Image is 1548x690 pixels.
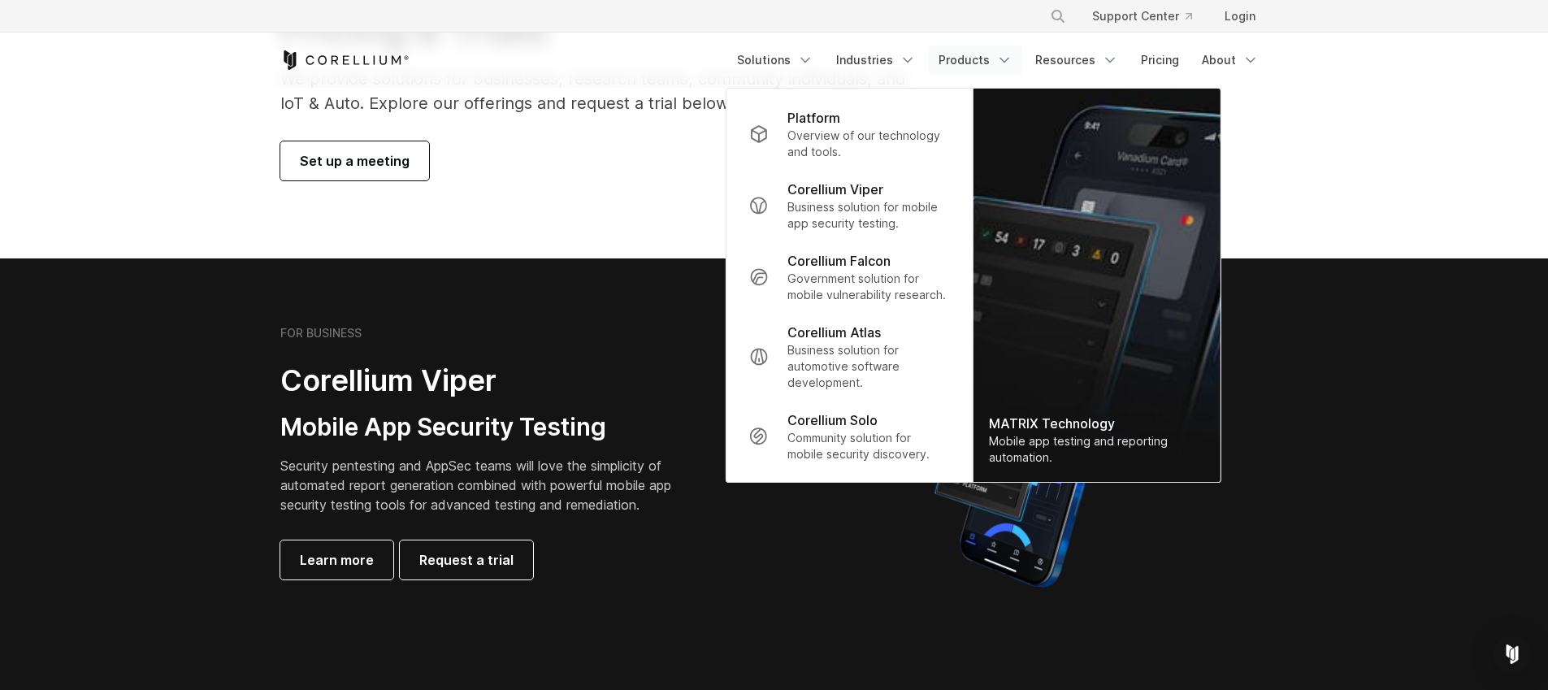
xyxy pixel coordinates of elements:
[727,46,1268,75] div: Navigation Menu
[1212,2,1268,31] a: Login
[280,540,393,579] a: Learn more
[787,410,878,430] p: Corellium Solo
[280,326,362,341] h6: FOR BUSINESS
[989,433,1203,466] div: Mobile app testing and reporting automation.
[280,50,410,70] a: Corellium Home
[787,128,949,160] p: Overview of our technology and tools.
[973,89,1220,482] a: MATRIX Technology Mobile app testing and reporting automation.
[280,67,928,115] p: We provide solutions for businesses, research teams, community individuals, and IoT & Auto. Explo...
[300,550,374,570] span: Learn more
[419,550,514,570] span: Request a trial
[787,180,883,199] p: Corellium Viper
[1079,2,1205,31] a: Support Center
[973,89,1220,482] img: Matrix_WebNav_1x
[735,401,962,472] a: Corellium Solo Community solution for mobile security discovery.
[727,46,823,75] a: Solutions
[826,46,926,75] a: Industries
[1043,2,1073,31] button: Search
[787,430,949,462] p: Community solution for mobile security discovery.
[280,412,696,443] h3: Mobile App Security Testing
[280,362,696,399] h2: Corellium Viper
[735,313,962,401] a: Corellium Atlas Business solution for automotive software development.
[1493,635,1532,674] div: Open Intercom Messenger
[400,540,533,579] a: Request a trial
[787,251,891,271] p: Corellium Falcon
[300,151,410,171] span: Set up a meeting
[787,199,949,232] p: Business solution for mobile app security testing.
[929,46,1022,75] a: Products
[280,456,696,514] p: Security pentesting and AppSec teams will love the simplicity of automated report generation comb...
[1192,46,1268,75] a: About
[280,141,429,180] a: Set up a meeting
[1030,2,1268,31] div: Navigation Menu
[735,241,962,313] a: Corellium Falcon Government solution for mobile vulnerability research.
[787,108,840,128] p: Platform
[1131,46,1189,75] a: Pricing
[735,98,962,170] a: Platform Overview of our technology and tools.
[787,323,881,342] p: Corellium Atlas
[787,271,949,303] p: Government solution for mobile vulnerability research.
[989,414,1203,433] div: MATRIX Technology
[1025,46,1128,75] a: Resources
[735,170,962,241] a: Corellium Viper Business solution for mobile app security testing.
[787,342,949,391] p: Business solution for automotive software development.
